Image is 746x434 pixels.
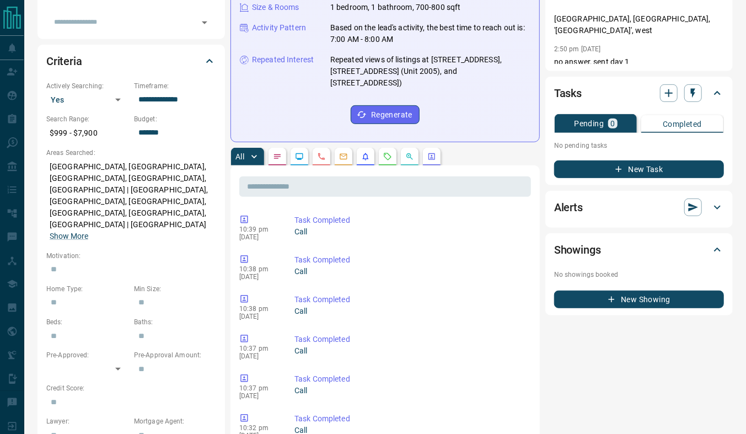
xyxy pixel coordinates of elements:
[134,284,216,294] p: Min Size:
[239,424,278,432] p: 10:32 pm
[574,120,604,127] p: Pending
[46,383,216,393] p: Credit Score:
[330,2,461,13] p: 1 bedroom, 1 bathroom, 700-800 sqft
[554,237,724,263] div: Showings
[295,152,304,161] svg: Lead Browsing Activity
[252,2,299,13] p: Size & Rooms
[239,273,278,281] p: [DATE]
[134,317,216,327] p: Baths:
[554,160,724,178] button: New Task
[294,345,527,357] p: Call
[294,334,527,345] p: Task Completed
[239,305,278,313] p: 10:38 pm
[294,385,527,397] p: Call
[46,91,128,109] div: Yes
[46,251,216,261] p: Motivation:
[554,84,582,102] h2: Tasks
[554,45,601,53] p: 2:50 pm [DATE]
[383,152,392,161] svg: Requests
[239,392,278,400] p: [DATE]
[554,291,724,308] button: New Showing
[239,345,278,352] p: 10:37 pm
[235,153,244,160] p: All
[134,114,216,124] p: Budget:
[252,22,306,34] p: Activity Pattern
[427,152,436,161] svg: Agent Actions
[294,215,527,226] p: Task Completed
[663,120,702,128] p: Completed
[46,52,82,70] h2: Criteria
[134,416,216,426] p: Mortgage Agent:
[294,413,527,425] p: Task Completed
[239,352,278,360] p: [DATE]
[46,158,216,245] p: [GEOGRAPHIC_DATA], [GEOGRAPHIC_DATA], [GEOGRAPHIC_DATA], [GEOGRAPHIC_DATA], [GEOGRAPHIC_DATA] | [...
[134,81,216,91] p: Timeframe:
[50,231,88,242] button: Show More
[46,148,216,158] p: Areas Searched:
[239,233,278,241] p: [DATE]
[330,54,530,89] p: Repeated views of listings at [STREET_ADDRESS], [STREET_ADDRESS] (Unit 2005), and [STREET_ADDRESS])
[239,313,278,320] p: [DATE]
[252,54,314,66] p: Repeated Interest
[554,137,724,154] p: No pending tasks
[46,284,128,294] p: Home Type:
[294,373,527,385] p: Task Completed
[554,199,583,216] h2: Alerts
[46,81,128,91] p: Actively Searching:
[554,80,724,106] div: Tasks
[317,152,326,161] svg: Calls
[554,241,601,259] h2: Showings
[610,120,615,127] p: 0
[46,317,128,327] p: Beds:
[46,114,128,124] p: Search Range:
[294,306,527,317] p: Call
[46,124,128,142] p: $999 - $7,900
[554,270,724,280] p: No showings booked
[46,416,128,426] p: Lawyer:
[273,152,282,161] svg: Notes
[239,265,278,273] p: 10:38 pm
[46,350,128,360] p: Pre-Approved:
[554,56,724,68] p: no answer, sent day 1
[46,48,216,74] div: Criteria
[294,226,527,238] p: Call
[294,254,527,266] p: Task Completed
[351,105,420,124] button: Regenerate
[330,22,530,45] p: Based on the lead's activity, the best time to reach out is: 7:00 AM - 8:00 AM
[197,15,212,30] button: Open
[405,152,414,161] svg: Opportunities
[294,266,527,277] p: Call
[339,152,348,161] svg: Emails
[361,152,370,161] svg: Listing Alerts
[134,350,216,360] p: Pre-Approval Amount:
[554,194,724,221] div: Alerts
[239,226,278,233] p: 10:39 pm
[294,294,527,306] p: Task Completed
[239,384,278,392] p: 10:37 pm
